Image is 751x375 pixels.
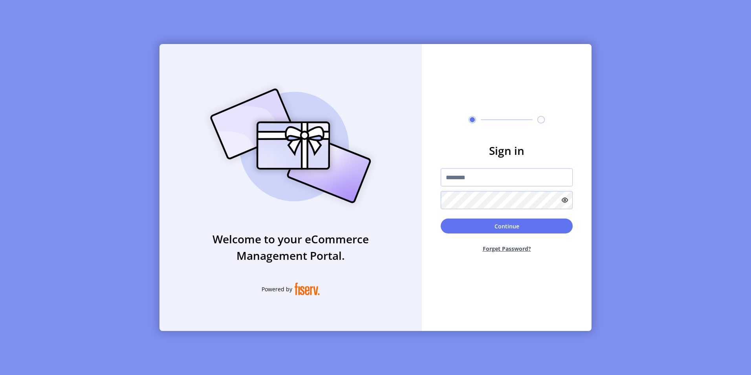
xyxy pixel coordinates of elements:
[441,219,573,233] button: Continue
[159,231,422,264] h3: Welcome to your eCommerce Management Portal.
[441,238,573,259] button: Forget Password?
[262,285,292,293] span: Powered by
[198,80,383,212] img: card_Illustration.svg
[441,142,573,159] h3: Sign in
